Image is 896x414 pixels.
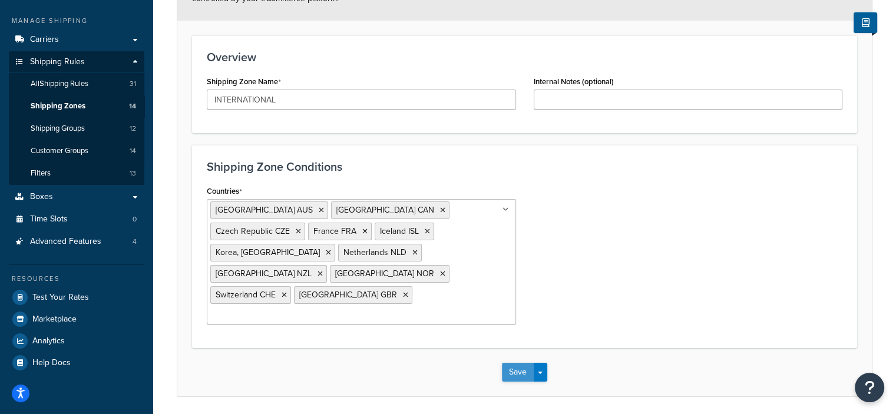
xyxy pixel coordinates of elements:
[30,214,68,224] span: Time Slots
[9,29,144,51] a: Carriers
[9,118,144,140] li: Shipping Groups
[31,146,88,156] span: Customer Groups
[313,225,356,237] span: France FRA
[130,79,136,89] span: 31
[130,168,136,178] span: 13
[133,237,137,247] span: 4
[343,246,406,259] span: Netherlands NLD
[9,95,144,117] a: Shipping Zones14
[30,237,101,247] span: Advanced Features
[207,51,842,64] h3: Overview
[32,293,89,303] span: Test Your Rates
[9,118,144,140] a: Shipping Groups12
[130,146,136,156] span: 14
[216,225,290,237] span: Czech Republic CZE
[9,73,144,95] a: AllShipping Rules31
[9,186,144,208] a: Boxes
[9,274,144,284] div: Resources
[216,246,320,259] span: Korea, [GEOGRAPHIC_DATA]
[31,124,85,134] span: Shipping Groups
[216,204,313,216] span: [GEOGRAPHIC_DATA] AUS
[9,95,144,117] li: Shipping Zones
[854,12,877,33] button: Show Help Docs
[32,336,65,346] span: Analytics
[32,314,77,324] span: Marketplace
[30,35,59,45] span: Carriers
[9,140,144,162] a: Customer Groups14
[336,204,434,216] span: [GEOGRAPHIC_DATA] CAN
[216,267,312,280] span: [GEOGRAPHIC_DATA] NZL
[9,163,144,184] li: Filters
[9,163,144,184] a: Filters13
[31,79,88,89] span: All Shipping Rules
[216,289,276,301] span: Switzerland CHE
[207,187,242,196] label: Countries
[9,208,144,230] li: Time Slots
[9,208,144,230] a: Time Slots0
[133,214,137,224] span: 0
[9,231,144,253] li: Advanced Features
[534,77,614,86] label: Internal Notes (optional)
[129,101,136,111] span: 14
[32,358,71,368] span: Help Docs
[9,51,144,186] li: Shipping Rules
[9,330,144,352] a: Analytics
[335,267,434,280] span: [GEOGRAPHIC_DATA] NOR
[30,192,53,202] span: Boxes
[207,77,281,87] label: Shipping Zone Name
[9,140,144,162] li: Customer Groups
[9,309,144,330] a: Marketplace
[9,16,144,26] div: Manage Shipping
[502,363,534,382] button: Save
[130,124,136,134] span: 12
[9,352,144,373] a: Help Docs
[380,225,419,237] span: Iceland ISL
[30,57,85,67] span: Shipping Rules
[31,101,85,111] span: Shipping Zones
[9,287,144,308] a: Test Your Rates
[855,373,884,402] button: Open Resource Center
[9,51,144,73] a: Shipping Rules
[31,168,51,178] span: Filters
[299,289,397,301] span: [GEOGRAPHIC_DATA] GBR
[9,231,144,253] a: Advanced Features4
[207,160,842,173] h3: Shipping Zone Conditions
